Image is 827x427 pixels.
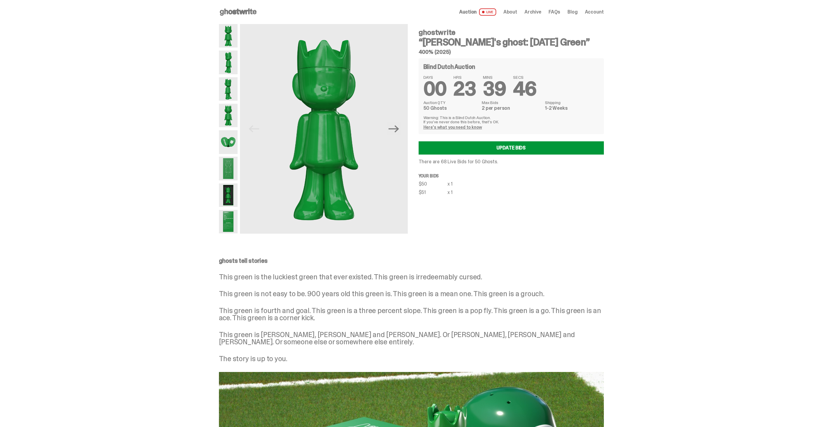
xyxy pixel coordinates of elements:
[482,106,541,111] dd: 2 per person
[419,141,604,155] a: Update Bids
[419,49,604,55] h5: 400% (2025)
[453,76,476,101] span: 23
[219,290,604,297] p: This green is not easy to be. 900 years old this green is. This green is a mean one. This green i...
[419,190,447,195] div: $51
[453,75,476,79] span: HRS
[219,355,604,362] p: The story is up to you.
[423,76,447,101] span: 00
[419,159,604,164] p: There are 68 Live Bids for 50 Ghosts.
[447,190,453,195] div: x 1
[423,75,447,79] span: DAYS
[219,273,604,281] p: This green is the luckiest green that ever existed. This green is irredeemably cursed.
[219,104,238,127] img: Schrodinger_Green_Hero_6.png
[459,8,496,16] a: Auction LIVE
[219,258,604,264] p: ghosts tell stories
[423,115,599,124] p: Warning: This is a Blind Dutch Auction. If you’ve never done this before, that’s OK.
[219,307,604,321] p: This green is fourth and goal. This green is a three percent slope. This green is a pop fly. This...
[549,10,560,14] a: FAQs
[423,106,478,111] dd: 50 Ghosts
[419,182,447,186] div: $50
[483,75,506,79] span: MINS
[585,10,604,14] a: Account
[219,183,238,207] img: Schrodinger_Green_Hero_13.png
[219,157,238,180] img: Schrodinger_Green_Hero_9.png
[483,76,506,101] span: 39
[423,64,475,70] h4: Blind Dutch Auction
[503,10,517,14] a: About
[419,29,604,36] h4: ghostwrite
[545,106,599,111] dd: 1-2 Weeks
[419,37,604,47] h3: “[PERSON_NAME]'s ghost: [DATE] Green”
[419,174,604,178] p: Your bids
[567,10,577,14] a: Blog
[219,77,238,101] img: Schrodinger_Green_Hero_3.png
[387,122,401,135] button: Next
[513,75,536,79] span: SECS
[482,100,541,105] dt: Max Bids
[423,100,478,105] dt: Auction QTY
[524,10,541,14] a: Archive
[219,331,604,346] p: This green is [PERSON_NAME], [PERSON_NAME] and [PERSON_NAME]. Or [PERSON_NAME], [PERSON_NAME] and...
[513,76,536,101] span: 46
[219,210,238,233] img: Schrodinger_Green_Hero_12.png
[447,182,453,186] div: x 1
[545,100,599,105] dt: Shipping
[219,130,238,154] img: Schrodinger_Green_Hero_7.png
[219,24,238,48] img: Schrodinger_Green_Hero_1.png
[459,10,477,14] span: Auction
[479,8,496,16] span: LIVE
[423,124,482,130] a: Here's what you need to know
[219,51,238,74] img: Schrodinger_Green_Hero_2.png
[240,24,407,234] img: Schrodinger_Green_Hero_1.png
